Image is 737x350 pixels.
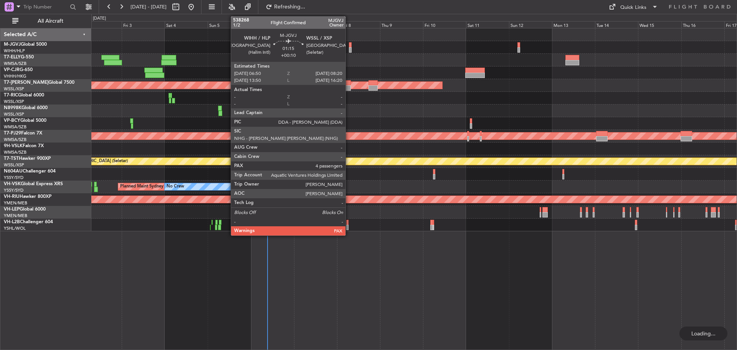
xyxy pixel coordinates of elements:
a: N604AUChallenger 604 [4,169,56,174]
span: M-JGVJ [4,42,21,47]
div: Thu 2 [79,21,122,28]
a: VH-L2BChallenger 604 [4,220,53,224]
div: Fri 10 [423,21,466,28]
a: WMSA/SZB [4,124,26,130]
a: VH-RIUHawker 800XP [4,194,51,199]
button: All Aircraft [8,15,83,27]
a: WSSL/XSP [4,111,24,117]
a: T7-RICGlobal 6000 [4,93,44,98]
span: VH-VSK [4,182,21,186]
a: N8998KGlobal 6000 [4,106,48,110]
a: WSSL/XSP [4,162,24,168]
div: Loading... [679,327,727,340]
span: [DATE] - [DATE] [131,3,167,10]
a: YSSY/SYD [4,187,23,193]
div: Sun 5 [208,21,251,28]
span: VP-CJR [4,68,20,72]
a: VP-BCYGlobal 5000 [4,118,46,123]
a: WMSA/SZB [4,61,26,66]
span: 9H-VSLK [4,144,23,148]
a: VP-CJRG-650 [4,68,33,72]
a: 9H-VSLKFalcon 7X [4,144,44,148]
a: T7-TSTHawker 900XP [4,156,51,161]
div: Wed 8 [337,21,380,28]
a: YSHL/WOL [4,226,26,231]
a: VHHH/HKG [4,73,26,79]
div: Quick Links [620,4,646,12]
span: VH-RIU [4,194,20,199]
span: All Aircraft [20,18,81,24]
a: T7-ELLYG-550 [4,55,34,60]
div: Sat 11 [466,21,509,28]
div: Wed 15 [638,21,681,28]
a: YSSY/SYD [4,175,23,181]
div: Tue 7 [294,21,337,28]
div: Tue 14 [595,21,638,28]
div: Thu 9 [380,21,423,28]
a: WMSA/SZB [4,137,26,143]
a: WIHH/HLP [4,48,25,54]
div: No Crew [167,181,184,192]
span: VP-BCY [4,118,20,123]
input: Trip Number [23,1,68,13]
div: Planned Maint Sydney ([PERSON_NAME] Intl) [120,181,209,192]
a: WSSL/XSP [4,99,24,105]
div: Mon 6 [251,21,294,28]
span: N604AU [4,169,23,174]
div: Thu 16 [681,21,724,28]
a: VH-VSKGlobal Express XRS [4,182,63,186]
span: VH-L2B [4,220,20,224]
span: N8998K [4,106,21,110]
a: YMEN/MEB [4,200,27,206]
a: WMSA/SZB [4,149,26,155]
a: WSSL/XSP [4,86,24,92]
a: VH-LEPGlobal 6000 [4,207,46,212]
a: M-JGVJGlobal 5000 [4,42,47,47]
span: T7-PJ29 [4,131,21,136]
a: T7-PJ29Falcon 7X [4,131,42,136]
div: [DATE] [93,15,106,22]
span: T7-TST [4,156,19,161]
div: Sat 4 [165,21,208,28]
span: T7-[PERSON_NAME] [4,80,48,85]
div: Sun 12 [509,21,552,28]
div: Fri 3 [122,21,165,28]
span: VH-LEP [4,207,20,212]
div: Mon 13 [552,21,595,28]
button: Quick Links [605,1,662,13]
button: Refreshing... [262,1,308,13]
span: T7-RIC [4,93,18,98]
a: YMEN/MEB [4,213,27,219]
a: T7-[PERSON_NAME]Global 7500 [4,80,74,85]
span: Refreshing... [274,4,306,10]
span: T7-ELLY [4,55,21,60]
